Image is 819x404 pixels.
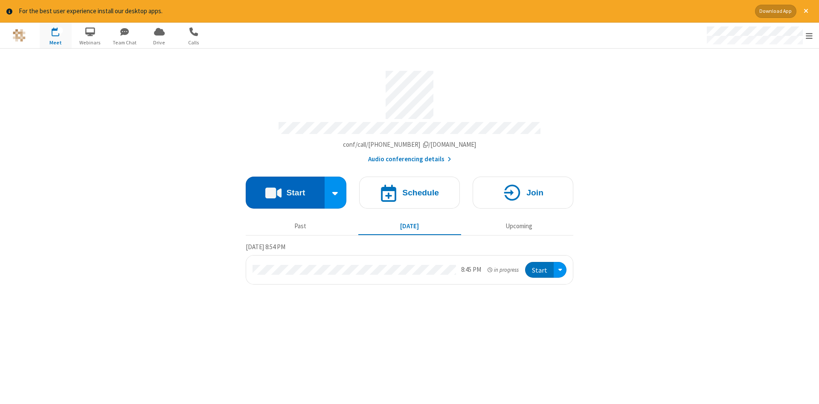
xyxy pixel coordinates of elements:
[402,189,439,197] h4: Schedule
[246,243,285,251] span: [DATE] 8:54 PM
[246,64,573,164] section: Account details
[368,154,451,164] button: Audio conferencing details
[13,29,26,42] img: QA Selenium DO NOT DELETE OR CHANGE
[461,265,481,275] div: 8:45 PM
[358,218,461,235] button: [DATE]
[74,39,106,47] span: Webinars
[3,23,35,48] button: Logo
[359,177,460,209] button: Schedule
[755,5,796,18] button: Download App
[178,39,210,47] span: Calls
[343,140,476,150] button: Copy my meeting room linkCopy my meeting room link
[109,39,141,47] span: Team Chat
[473,177,573,209] button: Join
[554,262,566,278] div: Open menu
[246,242,573,285] section: Today's Meetings
[799,5,813,18] button: Close alert
[525,262,554,278] button: Start
[488,266,519,274] em: in progress
[325,177,347,209] div: Start conference options
[58,27,63,34] div: 1
[249,218,352,235] button: Past
[526,189,543,197] h4: Join
[343,140,476,148] span: Copy my meeting room link
[19,6,749,16] div: For the best user experience install our desktop apps.
[286,189,305,197] h4: Start
[40,39,72,47] span: Meet
[246,177,325,209] button: Start
[468,218,570,235] button: Upcoming
[699,23,819,48] div: Open menu
[143,39,175,47] span: Drive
